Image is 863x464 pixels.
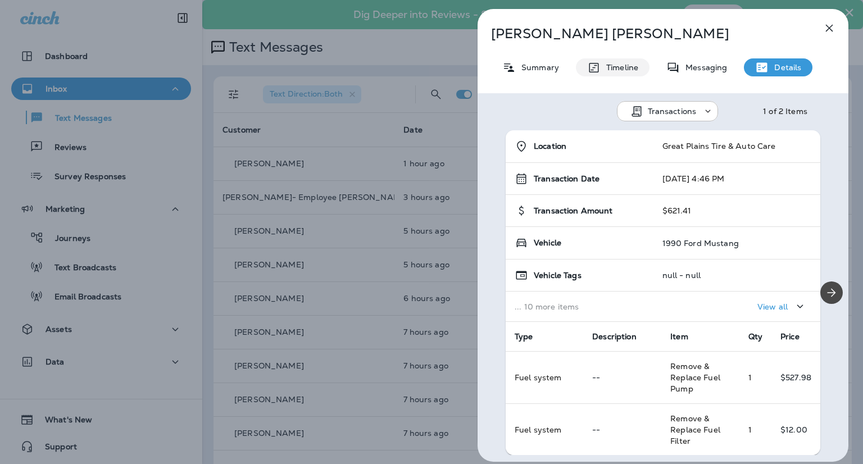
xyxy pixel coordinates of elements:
[662,239,739,248] p: 1990 Ford Mustang
[515,302,644,311] p: ... 10 more items
[780,331,800,342] span: Price
[748,331,762,342] span: Qty
[534,271,582,280] span: Vehicle Tags
[491,26,798,42] p: [PERSON_NAME] [PERSON_NAME]
[748,425,752,435] span: 1
[515,372,562,383] span: Fuel system
[748,372,752,383] span: 1
[763,107,807,116] div: 1 of 2 Items
[753,296,811,317] button: View all
[534,174,599,184] span: Transaction Date
[680,63,727,72] p: Messaging
[534,206,613,216] span: Transaction Amount
[670,361,720,394] span: Remove & Replace Fuel Pump
[769,63,801,72] p: Details
[757,302,788,311] p: View all
[780,373,811,382] p: $527.98
[648,107,697,116] p: Transactions
[780,425,811,434] p: $12.00
[653,130,821,163] td: Great Plains Tire & Auto Care
[592,425,652,434] p: --
[516,63,559,72] p: Summary
[534,238,561,248] span: Vehicle
[592,373,652,382] p: --
[515,425,562,435] span: Fuel system
[662,271,701,280] p: null - null
[653,195,821,227] td: $621.41
[534,142,566,151] span: Location
[653,163,821,195] td: [DATE] 4:46 PM
[820,281,843,304] button: Next
[601,63,638,72] p: Timeline
[515,331,533,342] span: Type
[670,413,720,446] span: Remove & Replace Fuel Filter
[670,331,688,342] span: Item
[592,331,637,342] span: Description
